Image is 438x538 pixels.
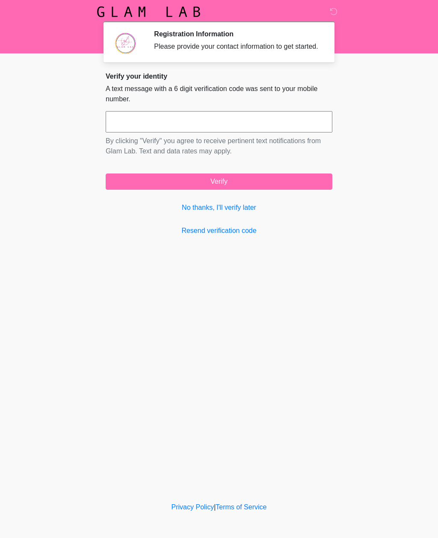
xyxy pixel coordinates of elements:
[106,203,332,213] a: No thanks, I'll verify later
[214,503,216,511] a: |
[106,72,332,80] h2: Verify your identity
[172,503,214,511] a: Privacy Policy
[154,30,320,38] h2: Registration Information
[106,173,332,190] button: Verify
[106,84,332,104] p: A text message with a 6 digit verification code was sent to your mobile number.
[216,503,266,511] a: Terms of Service
[154,41,320,52] div: Please provide your contact information to get started.
[112,30,138,56] img: Agent Avatar
[97,6,200,17] img: Glam Lab Logo
[106,226,332,236] a: Resend verification code
[106,136,332,156] p: By clicking "Verify" you agree to receive pertinent text notifications from Glam Lab. Text and da...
